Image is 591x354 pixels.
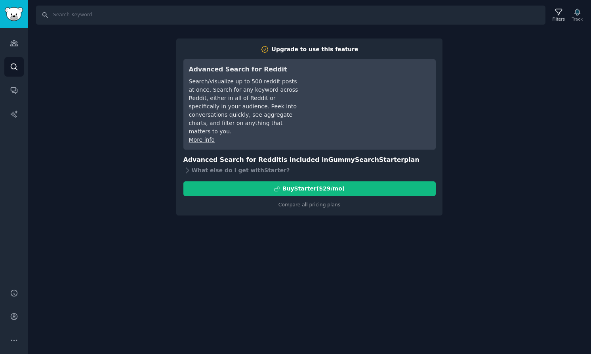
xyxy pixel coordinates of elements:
button: BuyStarter($29/mo) [183,181,436,196]
input: Search Keyword [36,6,545,25]
div: Upgrade to use this feature [272,45,358,54]
h3: Advanced Search for Reddit [189,65,300,75]
img: GummySearch logo [5,7,23,21]
iframe: YouTube video player [311,65,430,124]
div: What else do I get with Starter ? [183,165,436,176]
span: GummySearch Starter [328,156,404,164]
a: Compare all pricing plans [278,202,340,208]
div: Search/visualize up to 500 reddit posts at once. Search for any keyword across Reddit, either in ... [189,77,300,136]
a: More info [189,137,215,143]
div: Buy Starter ($ 29 /mo ) [282,185,345,193]
h3: Advanced Search for Reddit is included in plan [183,155,436,165]
div: Filters [553,16,565,22]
